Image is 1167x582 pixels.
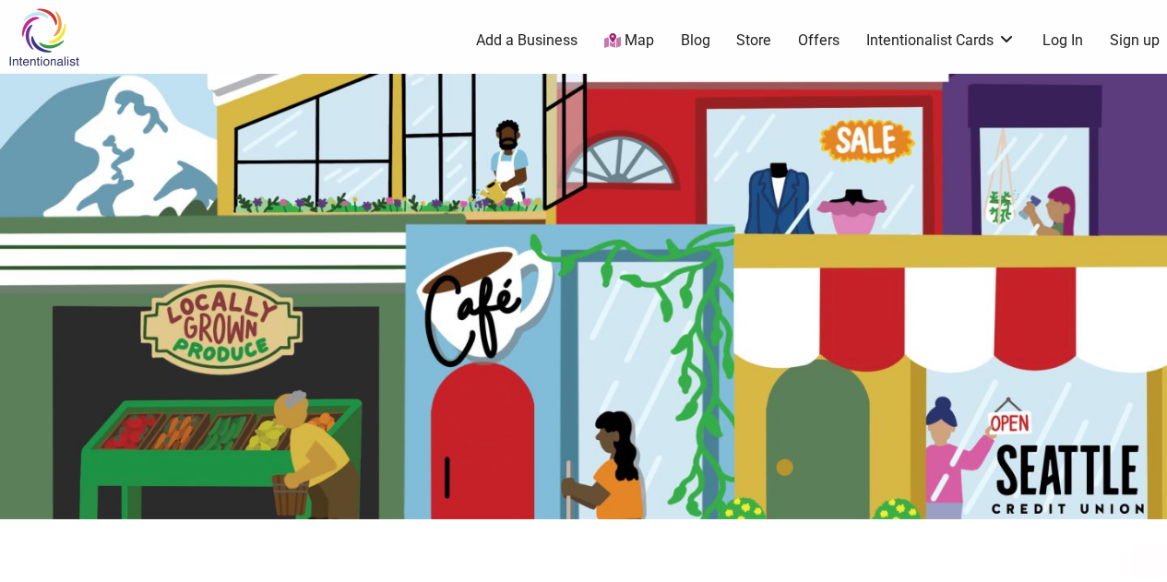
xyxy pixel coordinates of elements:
[866,30,1016,51] a: Intentionalist Cards
[1130,545,1162,577] div: Scroll Back to Top
[798,30,840,51] a: Offers
[736,30,771,51] a: Store
[1042,30,1083,51] a: Log In
[1110,30,1160,51] a: Sign up
[476,30,578,51] a: Add a Business
[681,30,710,51] a: Blog
[604,30,654,52] a: Map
